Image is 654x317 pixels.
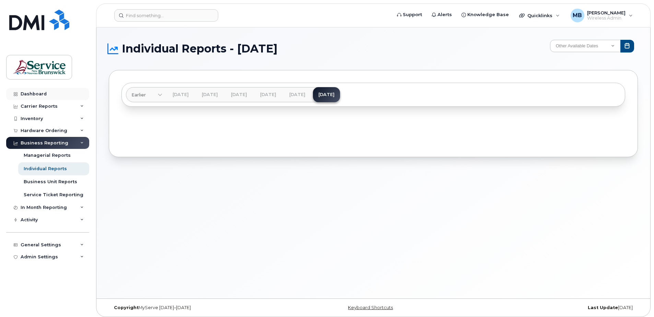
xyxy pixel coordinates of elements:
span: Individual Reports - [DATE] [122,44,278,54]
strong: Last Update [588,305,618,310]
a: [DATE] [196,87,223,102]
strong: Copyright [114,305,139,310]
div: [DATE] [462,305,638,310]
div: MyServe [DATE]–[DATE] [109,305,285,310]
a: [DATE] [225,87,253,102]
a: Keyboard Shortcuts [348,305,393,310]
a: Earlier [126,87,162,102]
span: Earlier [131,92,146,98]
a: [DATE] [167,87,194,102]
a: [DATE] [255,87,282,102]
a: [DATE] [284,87,311,102]
a: [DATE] [313,87,340,102]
